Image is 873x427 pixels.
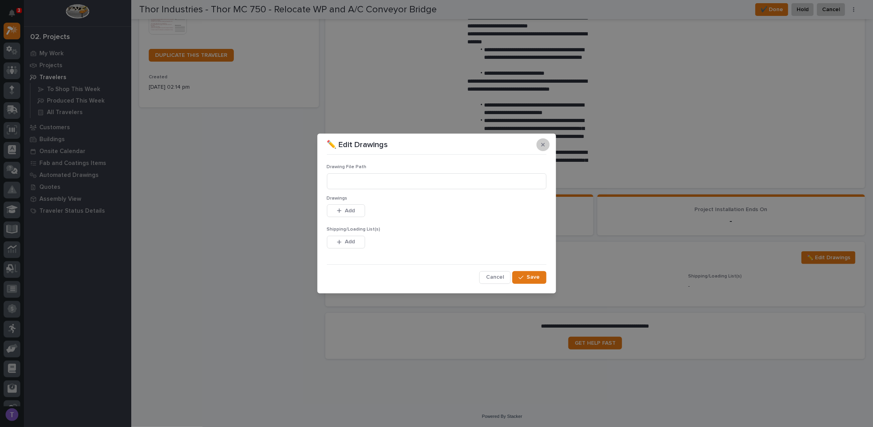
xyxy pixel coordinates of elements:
[327,140,388,149] p: ✏️ Edit Drawings
[327,165,367,169] span: Drawing File Path
[327,227,381,232] span: Shipping/Loading List(s)
[327,204,365,217] button: Add
[512,271,546,284] button: Save
[479,271,511,284] button: Cancel
[527,274,540,281] span: Save
[345,238,355,245] span: Add
[327,196,348,201] span: Drawings
[327,236,365,248] button: Add
[345,207,355,214] span: Add
[486,274,504,281] span: Cancel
